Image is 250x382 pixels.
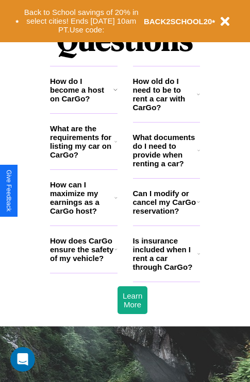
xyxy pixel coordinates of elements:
h3: What are the requirements for listing my car on CarGo? [50,124,114,159]
h3: How can I maximize my earnings as a CarGo host? [50,180,114,215]
button: Back to School savings of 20% in select cities! Ends [DATE] 10am PT.Use code: [19,5,144,37]
div: Give Feedback [5,170,12,212]
iframe: Intercom live chat [10,347,35,372]
h3: How old do I need to be to rent a car with CarGo? [133,77,197,112]
button: Learn More [118,286,147,314]
h3: What documents do I need to provide when renting a car? [133,133,198,168]
h3: Is insurance included when I rent a car through CarGo? [133,236,197,271]
h3: How do I become a host on CarGo? [50,77,113,103]
b: BACK2SCHOOL20 [144,17,212,26]
h3: How does CarGo ensure the safety of my vehicle? [50,236,114,263]
h3: Can I modify or cancel my CarGo reservation? [133,189,197,215]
